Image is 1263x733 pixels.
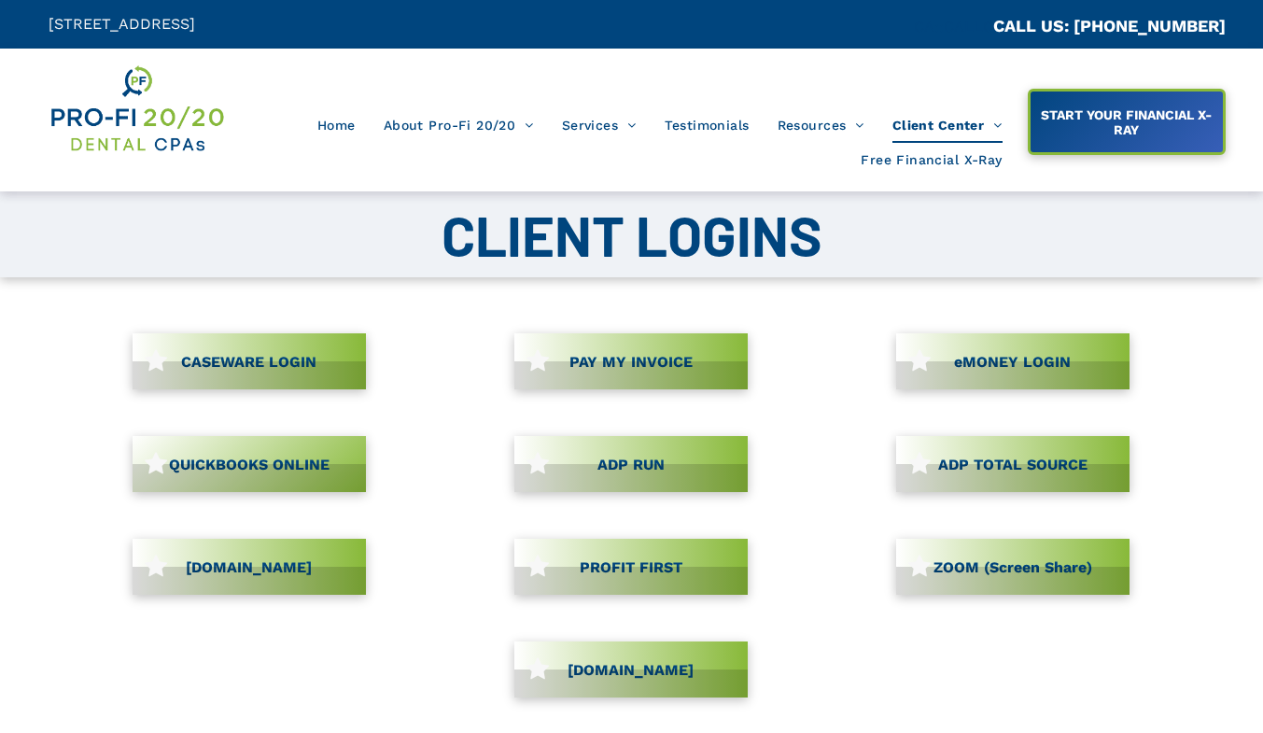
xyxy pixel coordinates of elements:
a: PROFIT FIRST [514,539,748,595]
a: Services [548,107,651,143]
a: Resources [764,107,878,143]
a: Home [303,107,370,143]
span: ZOOM (Screen Share) [927,549,1099,585]
span: CA::CALLC [914,18,993,35]
span: [STREET_ADDRESS] [49,15,195,33]
span: PAY MY INVOICE [563,344,699,380]
a: Testimonials [651,107,764,143]
span: PROFIT FIRST [573,549,689,585]
a: PAY MY INVOICE [514,333,748,389]
a: ADP RUN [514,436,748,492]
a: [DOMAIN_NAME] [133,539,366,595]
span: [DOMAIN_NAME] [179,549,318,585]
span: eMONEY LOGIN [947,344,1077,380]
a: Free Financial X-Ray [847,143,1016,178]
a: ADP TOTAL SOURCE [896,436,1130,492]
span: QUICKBOOKS ONLINE [162,446,336,483]
span: ADP TOTAL SOURCE [932,446,1094,483]
a: QUICKBOOKS ONLINE [133,436,366,492]
span: [DOMAIN_NAME] [561,652,700,688]
a: Client Center [878,107,1017,143]
a: [DOMAIN_NAME] [514,641,748,698]
a: CASEWARE LOGIN [133,333,366,389]
a: About Pro-Fi 20/20 [370,107,548,143]
a: ZOOM (Screen Share) [896,539,1130,595]
span: CLIENT LOGINS [442,201,822,268]
a: eMONEY LOGIN [896,333,1130,389]
span: START YOUR FINANCIAL X-RAY [1031,98,1220,147]
a: START YOUR FINANCIAL X-RAY [1028,89,1226,155]
span: ADP RUN [591,446,671,483]
span: CASEWARE LOGIN [175,344,323,380]
a: CALL US: [PHONE_NUMBER] [993,16,1226,35]
img: Get Dental CPA Consulting, Bookkeeping, & Bank Loans [49,63,225,155]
